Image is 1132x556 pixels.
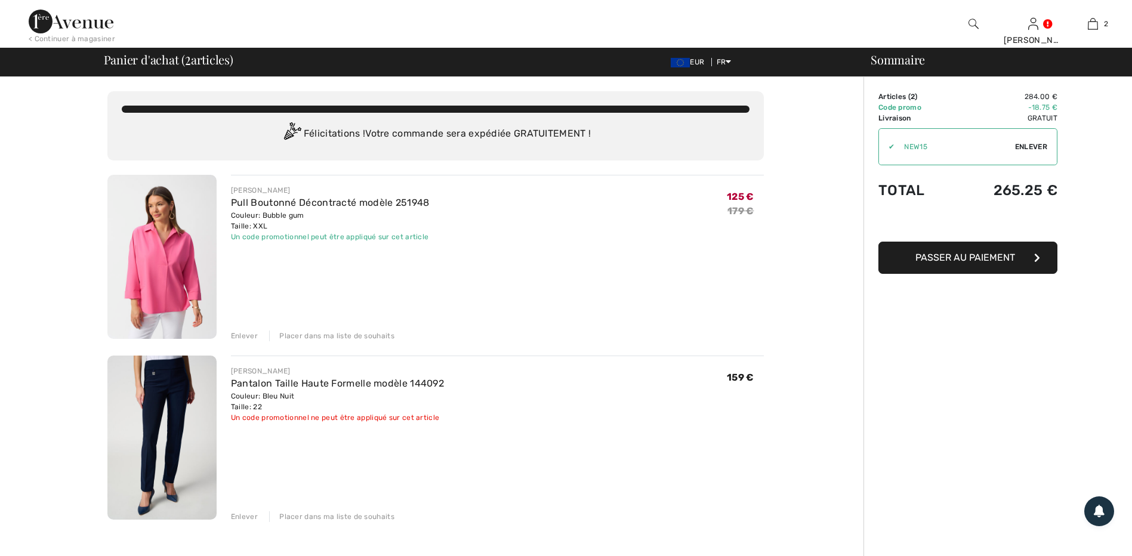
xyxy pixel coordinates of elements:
[231,185,430,196] div: [PERSON_NAME]
[954,113,1057,123] td: Gratuit
[1028,17,1038,31] img: Mes infos
[878,113,954,123] td: Livraison
[231,378,444,389] a: Pantalon Taille Haute Formelle modèle 144092
[954,170,1057,211] td: 265.25 €
[1063,17,1122,31] a: 2
[280,122,304,146] img: Congratulation2.svg
[911,92,915,101] span: 2
[968,17,979,31] img: recherche
[878,211,1057,237] iframe: PayPal
[727,191,754,202] span: 125 €
[671,58,709,66] span: EUR
[231,412,444,423] div: Un code promotionnel ne peut être appliqué sur cet article
[895,129,1015,165] input: Code promo
[1088,17,1098,31] img: Mon panier
[878,242,1057,274] button: Passer au paiement
[671,58,690,67] img: Euro
[915,252,1015,263] span: Passer au paiement
[1104,18,1108,29] span: 2
[1004,34,1062,47] div: [PERSON_NAME]
[107,356,217,520] img: Pantalon Taille Haute Formelle modèle 144092
[29,33,115,44] div: < Continuer à magasiner
[717,58,732,66] span: FR
[231,391,444,412] div: Couleur: Bleu Nuit Taille: 22
[878,170,954,211] td: Total
[269,330,394,341] div: Placer dans ma liste de souhaits
[727,372,754,383] span: 159 €
[29,10,113,33] img: 1ère Avenue
[878,102,954,113] td: Code promo
[954,102,1057,113] td: -18.75 €
[878,91,954,102] td: Articles ( )
[231,231,430,242] div: Un code promotionnel peut être appliqué sur cet article
[879,141,895,152] div: ✔
[1015,141,1047,152] span: Enlever
[727,205,754,217] s: 179 €
[104,54,233,66] span: Panier d'achat ( articles)
[1028,18,1038,29] a: Se connecter
[185,51,191,66] span: 2
[856,54,1125,66] div: Sommaire
[954,91,1057,102] td: 284.00 €
[231,366,444,376] div: [PERSON_NAME]
[231,210,430,231] div: Couleur: Bubble gum Taille: XXL
[269,511,394,522] div: Placer dans ma liste de souhaits
[231,511,258,522] div: Enlever
[107,175,217,339] img: Pull Boutonné Décontracté modèle 251948
[231,197,430,208] a: Pull Boutonné Décontracté modèle 251948
[122,122,749,146] div: Félicitations ! Votre commande sera expédiée GRATUITEMENT !
[231,330,258,341] div: Enlever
